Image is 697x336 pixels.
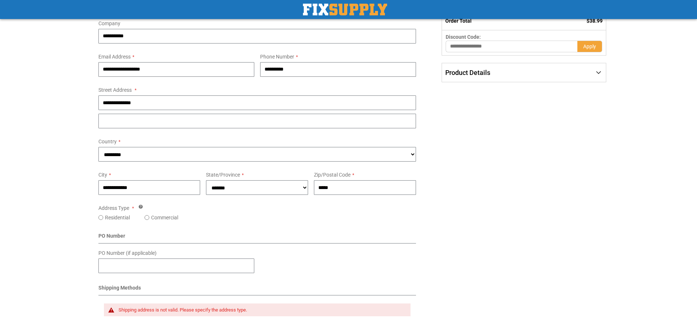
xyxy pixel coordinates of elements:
[98,54,131,60] span: Email Address
[98,232,416,243] div: PO Number
[119,307,404,313] div: Shipping address is not valid. Please specify the address type.
[98,172,107,178] span: City
[98,139,117,144] span: Country
[303,4,387,15] a: store logo
[98,20,120,26] span: Company
[105,214,130,221] label: Residential
[577,41,602,52] button: Apply
[151,214,178,221] label: Commercial
[98,284,416,295] div: Shipping Methods
[445,69,490,76] span: Product Details
[98,87,132,93] span: Street Address
[260,54,294,60] span: Phone Number
[314,172,351,178] span: Zip/Postal Code
[98,250,157,256] span: PO Number (if applicable)
[206,172,240,178] span: State/Province
[583,44,596,49] span: Apply
[587,18,603,24] span: $38.99
[98,205,129,211] span: Address Type
[303,4,387,15] img: Fix Industrial Supply
[445,18,472,24] strong: Order Total
[446,34,481,40] span: Discount Code:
